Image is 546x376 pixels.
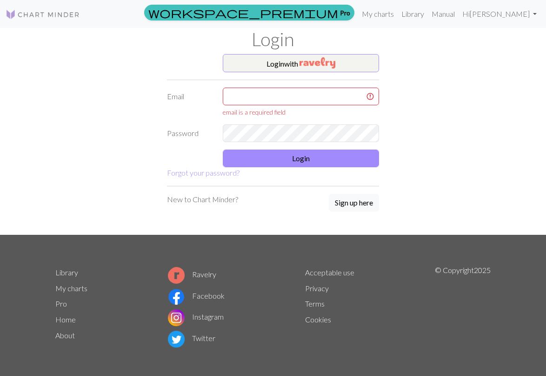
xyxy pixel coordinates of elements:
[144,5,354,21] a: Pro
[167,168,240,177] a: Forgot your password?
[223,107,379,117] div: email is a required field
[428,5,459,23] a: Manual
[168,267,185,284] img: Ravelry logo
[459,5,540,23] a: Hi[PERSON_NAME]
[55,331,75,340] a: About
[305,284,329,293] a: Privacy
[50,28,496,50] h1: Login
[55,299,67,308] a: Pro
[358,5,398,23] a: My charts
[300,57,335,68] img: Ravelry
[168,334,215,342] a: Twitter
[168,291,225,300] a: Facebook
[161,88,217,117] label: Email
[223,150,379,167] button: Login
[167,194,238,205] p: New to Chart Minder?
[168,312,224,321] a: Instagram
[168,270,216,279] a: Ravelry
[329,194,379,212] button: Sign up here
[55,284,87,293] a: My charts
[398,5,428,23] a: Library
[223,54,379,73] button: Loginwith
[305,315,331,324] a: Cookies
[55,268,78,277] a: Library
[435,265,491,349] p: © Copyright 2025
[329,194,379,212] a: Sign up here
[6,9,80,20] img: Logo
[55,315,76,324] a: Home
[305,268,354,277] a: Acceptable use
[168,309,185,326] img: Instagram logo
[148,6,338,19] span: workspace_premium
[305,299,325,308] a: Terms
[161,124,217,142] label: Password
[168,331,185,348] img: Twitter logo
[168,288,185,305] img: Facebook logo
